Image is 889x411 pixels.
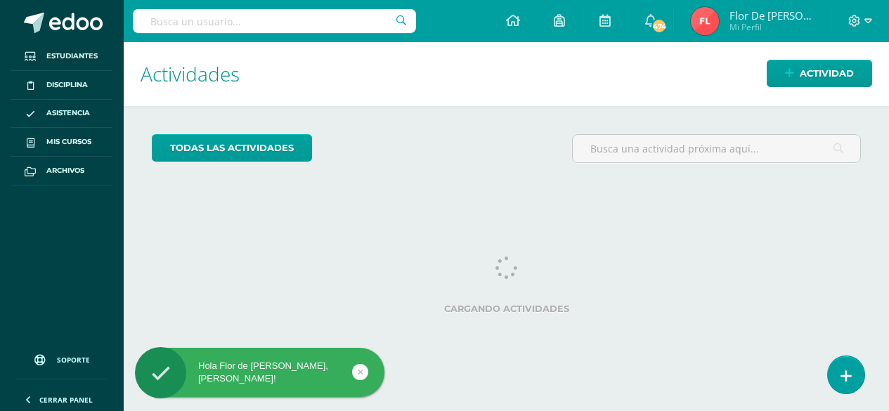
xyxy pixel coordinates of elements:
[691,7,719,35] img: 2be2b2475b724b65a096f836eafaa4c0.png
[800,60,854,86] span: Actividad
[46,136,91,148] span: Mis cursos
[46,79,88,91] span: Disciplina
[729,21,814,33] span: Mi Perfil
[133,9,416,33] input: Busca un usuario...
[767,60,872,87] a: Actividad
[135,360,384,385] div: Hola Flor de [PERSON_NAME], [PERSON_NAME]!
[11,128,112,157] a: Mis cursos
[46,165,84,176] span: Archivos
[152,304,861,314] label: Cargando actividades
[729,8,814,22] span: Flor de [PERSON_NAME]
[57,355,90,365] span: Soporte
[651,18,666,34] span: 474
[46,107,90,119] span: Asistencia
[17,341,107,375] a: Soporte
[11,157,112,185] a: Archivos
[39,395,93,405] span: Cerrar panel
[152,134,312,162] a: todas las Actividades
[11,42,112,71] a: Estudiantes
[11,100,112,129] a: Asistencia
[141,42,872,106] h1: Actividades
[573,135,860,162] input: Busca una actividad próxima aquí...
[46,51,98,62] span: Estudiantes
[11,71,112,100] a: Disciplina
